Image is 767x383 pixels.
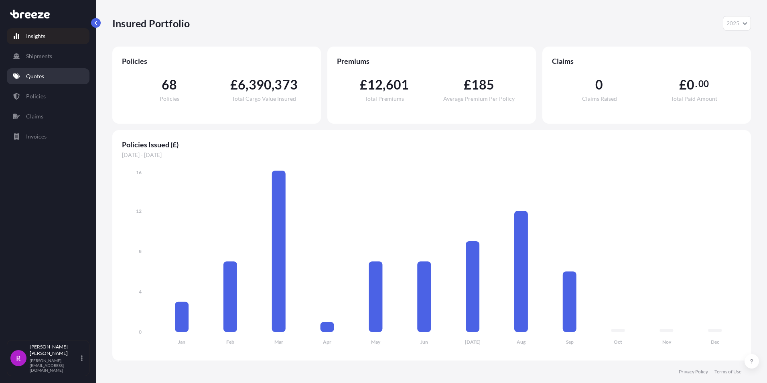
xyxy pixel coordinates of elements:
[687,78,694,91] span: 0
[7,108,89,124] a: Claims
[238,78,246,91] span: 6
[367,78,383,91] span: 12
[614,339,622,345] tspan: Oct
[365,96,404,102] span: Total Premiums
[249,78,272,91] span: 390
[30,358,79,373] p: [PERSON_NAME][EMAIL_ADDRESS][DOMAIN_NAME]
[162,78,177,91] span: 68
[26,72,44,80] p: Quotes
[136,169,142,175] tspan: 16
[272,78,274,91] span: ,
[517,339,526,345] tspan: Aug
[383,78,386,91] span: ,
[386,78,409,91] span: 601
[582,96,617,102] span: Claims Raised
[26,132,47,141] p: Invoices
[112,17,190,30] p: Insured Portfolio
[274,339,283,345] tspan: Mar
[360,78,367,91] span: £
[160,96,179,102] span: Policies
[226,339,234,345] tspan: Feb
[323,339,331,345] tspan: Apr
[566,339,574,345] tspan: Sep
[7,68,89,84] a: Quotes
[698,81,709,87] span: 00
[714,369,741,375] a: Terms of Use
[371,339,381,345] tspan: May
[26,112,43,120] p: Claims
[695,81,697,87] span: .
[471,78,495,91] span: 185
[337,56,526,66] span: Premiums
[139,248,142,254] tspan: 8
[26,32,45,40] p: Insights
[26,52,52,60] p: Shipments
[7,128,89,145] a: Invoices
[30,344,79,357] p: [PERSON_NAME] [PERSON_NAME]
[136,208,142,214] tspan: 12
[723,16,751,31] button: Year Selector
[7,28,89,44] a: Insights
[465,339,481,345] tspan: [DATE]
[464,78,471,91] span: £
[443,96,515,102] span: Average Premium Per Policy
[232,96,296,102] span: Total Cargo Value Insured
[552,56,741,66] span: Claims
[679,369,708,375] a: Privacy Policy
[7,88,89,104] a: Policies
[662,339,672,345] tspan: Nov
[274,78,298,91] span: 373
[7,48,89,64] a: Shipments
[246,78,248,91] span: ,
[16,354,21,362] span: R
[230,78,238,91] span: £
[122,151,741,159] span: [DATE] - [DATE]
[671,96,717,102] span: Total Paid Amount
[178,339,185,345] tspan: Jan
[139,289,142,295] tspan: 4
[420,339,428,345] tspan: Jun
[122,56,311,66] span: Policies
[711,339,719,345] tspan: Dec
[726,19,739,27] span: 2025
[26,92,46,100] p: Policies
[122,140,741,149] span: Policies Issued (£)
[139,329,142,335] tspan: 0
[679,78,687,91] span: £
[595,78,603,91] span: 0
